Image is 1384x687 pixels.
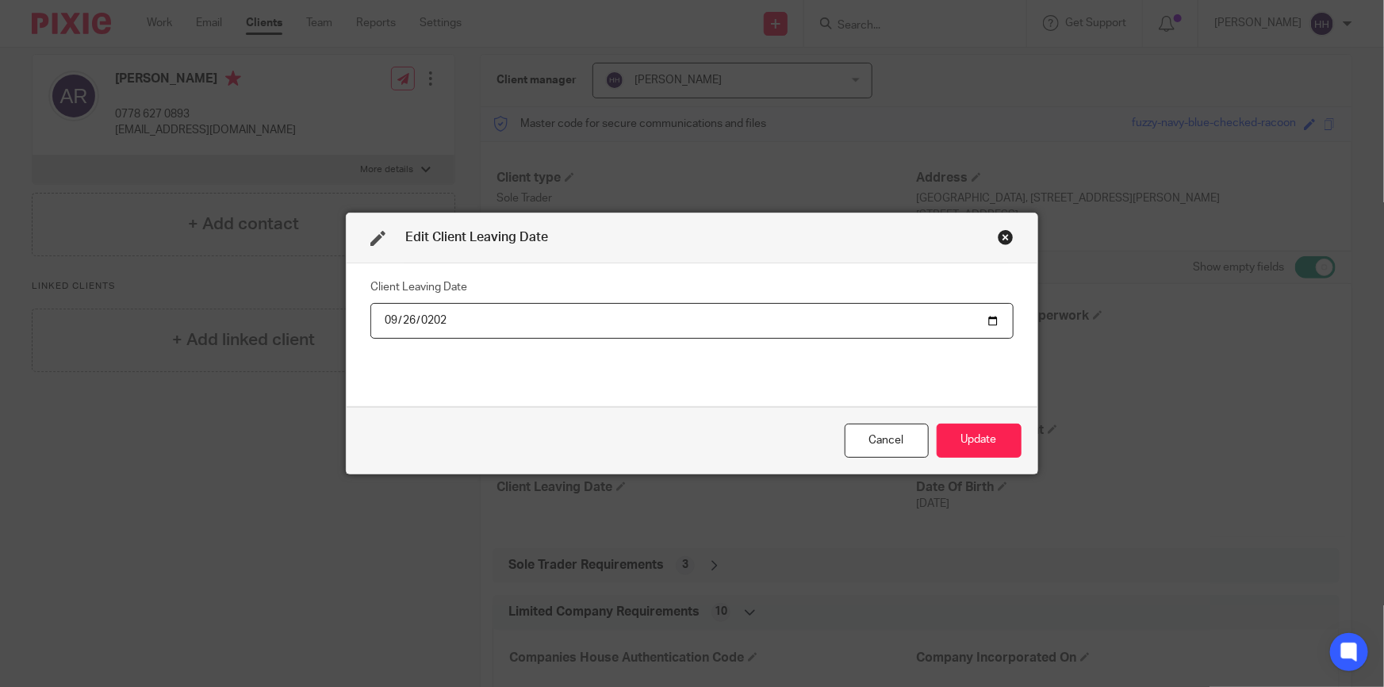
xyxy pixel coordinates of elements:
div: Close this dialog window [998,229,1014,245]
input: YYYY-MM-DD [370,303,1014,339]
span: Edit Client Leaving Date [405,231,548,244]
div: Close this dialog window [845,424,929,458]
label: Client Leaving Date [370,279,467,295]
button: Update [937,424,1022,458]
